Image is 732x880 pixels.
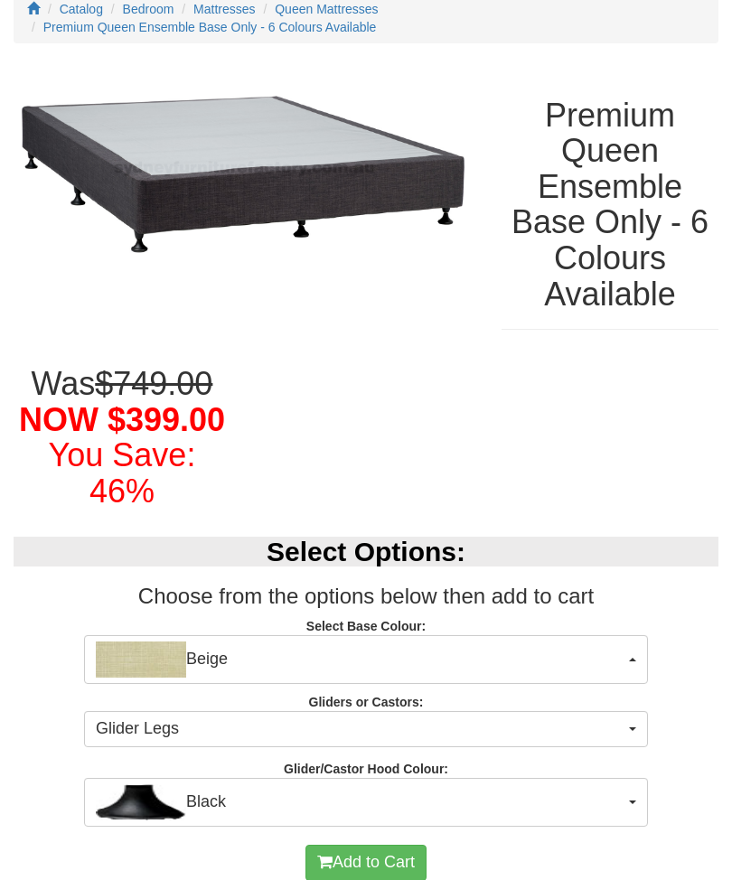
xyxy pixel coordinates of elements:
[84,635,648,684] button: BeigeBeige
[502,98,718,313] h1: Premium Queen Ensemble Base Only - 6 Colours Available
[284,762,448,776] strong: Glider/Castor Hood Colour:
[14,585,718,608] h3: Choose from the options below then add to cart
[275,2,378,16] a: Queen Mattresses
[306,619,426,633] strong: Select Base Colour:
[96,717,624,741] span: Glider Legs
[60,2,103,16] a: Catalog
[14,366,230,509] h1: Was
[267,537,465,566] b: Select Options:
[96,784,624,820] span: Black
[309,695,424,709] strong: Gliders or Castors:
[193,2,255,16] a: Mattresses
[123,2,174,16] a: Bedroom
[96,641,624,678] span: Beige
[96,784,186,820] img: Black
[84,778,648,827] button: BlackBlack
[19,401,225,438] span: NOW $399.00
[95,365,212,402] del: $749.00
[43,20,377,34] a: Premium Queen Ensemble Base Only - 6 Colours Available
[49,436,196,510] font: You Save: 46%
[84,711,648,747] button: Glider Legs
[96,641,186,678] img: Beige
